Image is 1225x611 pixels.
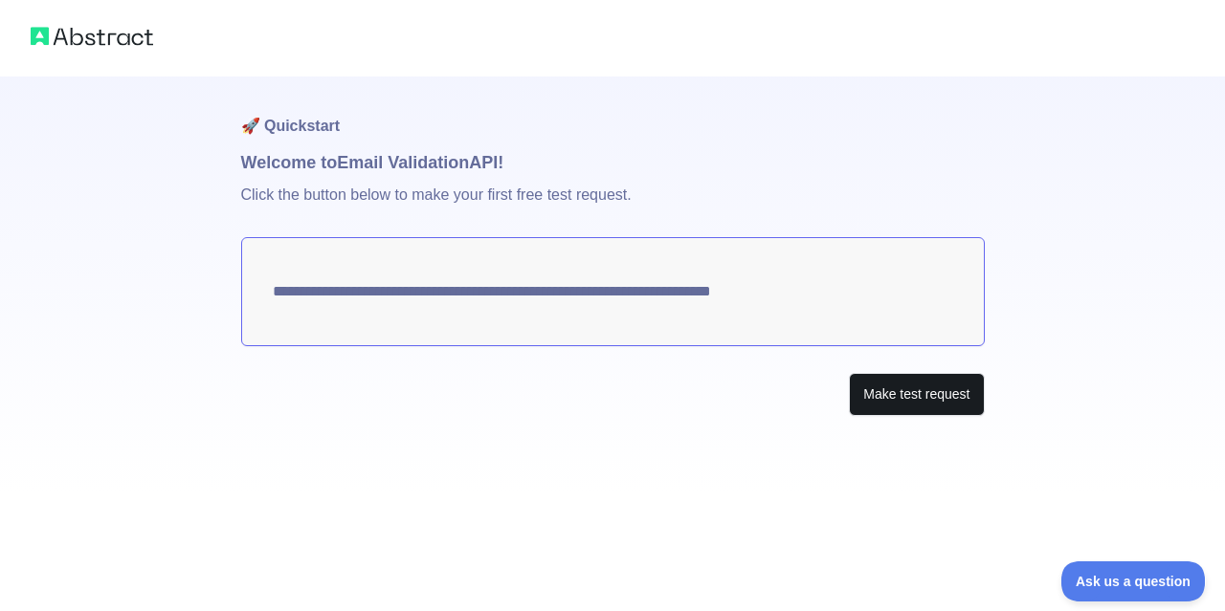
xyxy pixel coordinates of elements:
p: Click the button below to make your first free test request. [241,176,985,237]
img: Abstract logo [31,23,153,50]
h1: 🚀 Quickstart [241,76,985,149]
button: Make test request [849,373,984,416]
h1: Welcome to Email Validation API! [241,149,985,176]
iframe: Toggle Customer Support [1061,561,1206,601]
